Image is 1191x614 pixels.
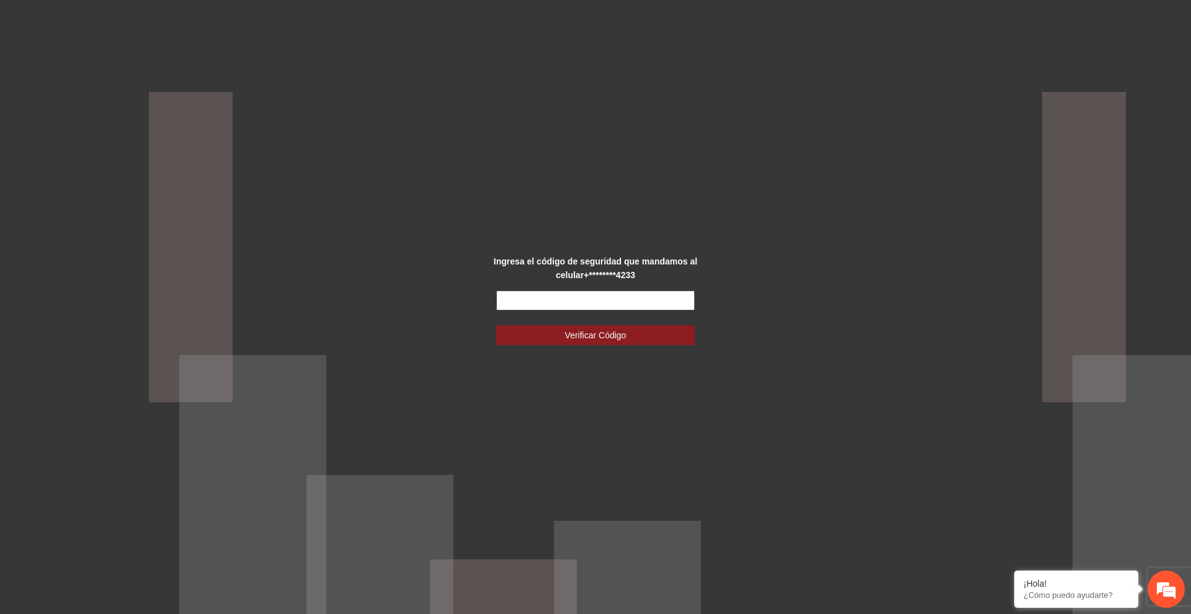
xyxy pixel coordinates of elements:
div: Chatee con nosotros ahora [65,63,208,79]
span: Estamos en línea. [72,166,171,291]
p: ¿Cómo puedo ayudarte? [1024,590,1129,600]
div: ¡Hola! [1024,579,1129,589]
button: Verificar Código [496,325,695,345]
div: Minimizar ventana de chat en vivo [203,6,233,36]
span: Verificar Código [565,328,627,342]
textarea: Escriba su mensaje y pulse “Intro” [6,339,236,382]
strong: Ingresa el código de seguridad que mandamos al celular +********4233 [494,256,697,280]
